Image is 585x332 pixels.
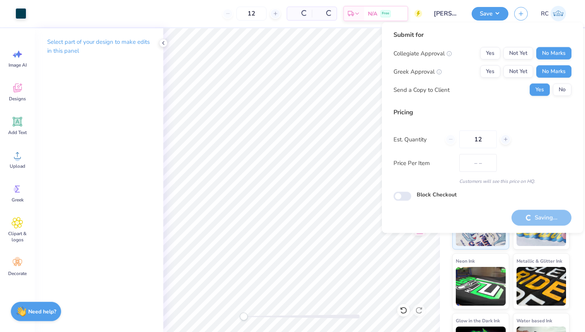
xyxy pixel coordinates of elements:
button: No Marks [536,65,571,78]
span: Greek [12,197,24,203]
div: Greek Approval [393,67,442,76]
input: Untitled Design [428,6,466,21]
span: Metallic & Glitter Ink [517,257,562,265]
strong: Need help? [28,308,56,315]
label: Est. Quantity [393,135,440,144]
button: Not Yet [503,65,533,78]
div: Customers will see this price on HQ. [393,178,571,185]
button: Not Yet [503,47,533,60]
img: Metallic & Glitter Ink [517,267,566,306]
a: RC [537,6,570,21]
button: Yes [480,65,500,78]
span: Clipart & logos [5,231,30,243]
label: Price Per Item [393,158,453,167]
span: Decorate [8,270,27,277]
button: No [553,84,571,96]
span: Image AI [9,62,27,68]
span: RC [541,9,549,18]
div: Accessibility label [240,313,248,320]
div: Send a Copy to Client [393,85,450,94]
img: Rohan Chaurasia [551,6,566,21]
input: – – [236,7,267,21]
button: No Marks [536,47,571,60]
button: Yes [530,84,550,96]
div: Pricing [393,108,571,117]
span: Upload [10,163,25,169]
span: Neon Ink [456,257,475,265]
span: N/A [368,10,377,18]
div: Collegiate Approval [393,49,452,58]
input: – – [459,131,497,148]
label: Block Checkout [417,191,457,199]
span: Add Text [8,129,27,136]
button: Yes [480,47,500,60]
p: Select part of your design to make edits in this panel [47,38,151,55]
div: Submit for [393,30,571,40]
span: Glow in the Dark Ink [456,317,500,325]
span: Free [382,11,389,16]
button: Save [472,7,508,21]
span: Designs [9,96,26,102]
span: Water based Ink [517,317,552,325]
img: Neon Ink [456,267,506,306]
